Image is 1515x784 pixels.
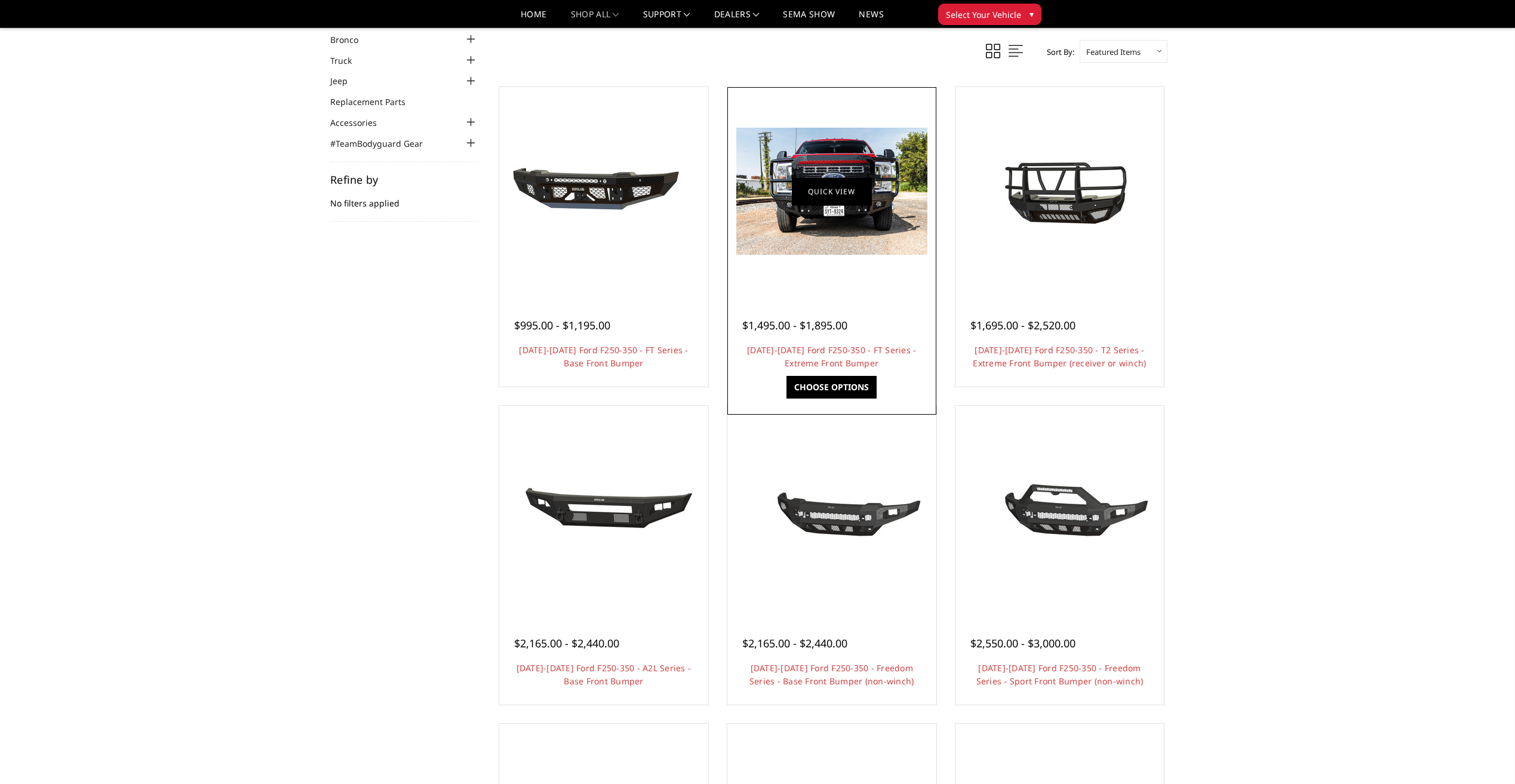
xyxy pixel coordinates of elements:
[859,10,883,27] a: News
[502,409,705,612] a: 2023-2025 Ford F250-350 - A2L Series - Base Front Bumper
[643,10,690,27] a: Support
[786,376,877,399] a: Choose Options
[730,90,933,293] a: 2023-2026 Ford F250-350 - FT Series - Extreme Front Bumper 2023-2026 Ford F250-350 - FT Series - ...
[714,10,760,27] a: Dealers
[792,177,872,205] a: Quick view
[508,147,699,236] img: 2023-2025 Ford F250-350 - FT Series - Base Front Bumper
[330,95,420,108] a: Replacement Parts
[521,10,546,27] a: Home
[973,344,1146,369] a: [DATE]-[DATE] Ford F250-350 - T2 Series - Extreme Front Bumper (receiver or winch)
[749,662,914,687] a: [DATE]-[DATE] Ford F250-350 - Freedom Series - Base Front Bumper (non-winch)
[958,409,1161,612] a: 2023-2025 Ford F250-350 - Freedom Series - Sport Front Bumper (non-winch) Multiple lighting options
[964,465,1155,555] img: 2023-2025 Ford F250-350 - Freedom Series - Sport Front Bumper (non-winch)
[938,4,1041,25] button: Select Your Vehicle
[1030,8,1034,20] span: ▾
[747,344,916,369] a: [DATE]-[DATE] Ford F250-350 - FT Series - Extreme Front Bumper
[736,128,927,255] img: 2023-2026 Ford F250-350 - FT Series - Extreme Front Bumper
[1455,727,1515,784] iframe: Chat Widget
[1040,43,1074,61] label: Sort By:
[330,137,438,150] a: #TeamBodyguard Gear
[742,318,847,332] span: $1,495.00 - $1,895.00
[964,138,1155,245] img: 2023-2026 Ford F250-350 - T2 Series - Extreme Front Bumper (receiver or winch)
[514,318,610,332] span: $995.00 - $1,195.00
[330,33,373,46] a: Bronco
[970,636,1075,650] span: $2,550.00 - $3,000.00
[330,116,392,129] a: Accessories
[742,636,847,650] span: $2,165.00 - $2,440.00
[517,662,692,687] a: [DATE]-[DATE] Ford F250-350 - A2L Series - Base Front Bumper
[730,409,933,612] a: 2023-2025 Ford F250-350 - Freedom Series - Base Front Bumper (non-winch) 2023-2025 Ford F250-350 ...
[970,318,1075,332] span: $1,695.00 - $2,520.00
[958,90,1161,293] a: 2023-2026 Ford F250-350 - T2 Series - Extreme Front Bumper (receiver or winch) 2023-2026 Ford F25...
[519,344,688,369] a: [DATE]-[DATE] Ford F250-350 - FT Series - Base Front Bumper
[330,75,362,87] a: Jeep
[330,54,367,67] a: Truck
[514,636,619,650] span: $2,165.00 - $2,440.00
[330,174,478,185] h5: Refine by
[976,662,1144,687] a: [DATE]-[DATE] Ford F250-350 - Freedom Series - Sport Front Bumper (non-winch)
[946,8,1021,21] span: Select Your Vehicle
[783,10,835,27] a: SEMA Show
[508,466,699,554] img: 2023-2025 Ford F250-350 - A2L Series - Base Front Bumper
[330,174,478,222] div: No filters applied
[502,90,705,293] a: 2023-2025 Ford F250-350 - FT Series - Base Front Bumper
[571,10,619,27] a: shop all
